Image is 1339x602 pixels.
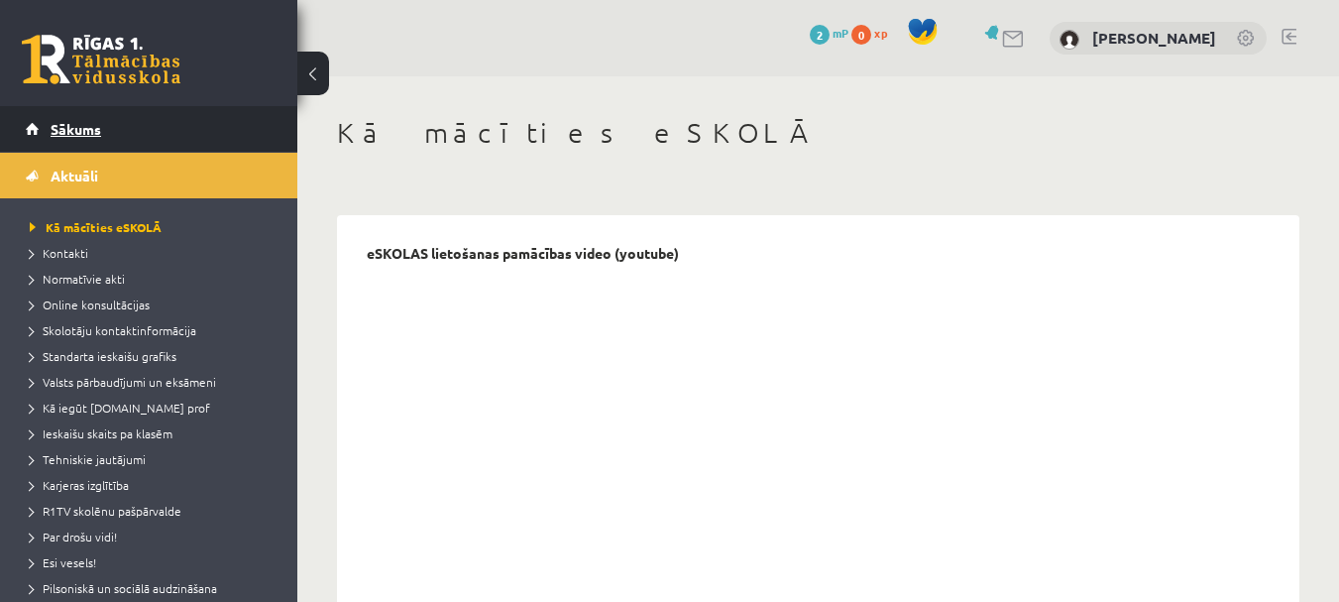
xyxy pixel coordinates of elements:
[30,245,88,261] span: Kontakti
[851,25,871,45] span: 0
[30,296,278,313] a: Online konsultācijas
[26,106,273,152] a: Sākums
[30,425,172,441] span: Ieskaišu skaits pa klasēm
[26,153,273,198] a: Aktuāli
[51,120,101,138] span: Sākums
[30,477,129,493] span: Karjeras izglītība
[30,503,181,519] span: R1TV skolēnu pašpārvalde
[30,476,278,494] a: Karjeras izglītība
[30,450,278,468] a: Tehniskie jautājumi
[30,219,162,235] span: Kā mācīties eSKOLĀ
[30,502,278,520] a: R1TV skolēnu pašpārvalde
[367,245,679,262] p: eSKOLAS lietošanas pamācības video (youtube)
[1092,28,1216,48] a: [PERSON_NAME]
[30,321,278,339] a: Skolotāju kontaktinformācija
[30,399,278,417] a: Kā iegūt [DOMAIN_NAME] prof
[30,218,278,236] a: Kā mācīties eSKOLĀ
[1060,30,1079,50] img: Jeļizaveta Kudrjavceva
[30,580,217,596] span: Pilsoniskā un sociālā audzināšana
[810,25,848,41] a: 2 mP
[30,348,176,364] span: Standarta ieskaišu grafiks
[851,25,897,41] a: 0 xp
[51,167,98,184] span: Aktuāli
[30,528,278,545] a: Par drošu vidi!
[30,270,278,288] a: Normatīvie akti
[30,451,146,467] span: Tehniskie jautājumi
[30,347,278,365] a: Standarta ieskaišu grafiks
[30,374,216,390] span: Valsts pārbaudījumi un eksāmeni
[337,116,1299,150] h1: Kā mācīties eSKOLĀ
[30,322,196,338] span: Skolotāju kontaktinformācija
[30,244,278,262] a: Kontakti
[30,400,210,416] span: Kā iegūt [DOMAIN_NAME] prof
[833,25,848,41] span: mP
[30,553,278,571] a: Esi vesels!
[22,35,180,84] a: Rīgas 1. Tālmācības vidusskola
[30,529,117,544] span: Par drošu vidi!
[30,271,125,287] span: Normatīvie akti
[30,297,150,312] span: Online konsultācijas
[30,554,96,570] span: Esi vesels!
[30,424,278,442] a: Ieskaišu skaits pa klasēm
[874,25,887,41] span: xp
[810,25,830,45] span: 2
[30,373,278,391] a: Valsts pārbaudījumi un eksāmeni
[30,579,278,597] a: Pilsoniskā un sociālā audzināšana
